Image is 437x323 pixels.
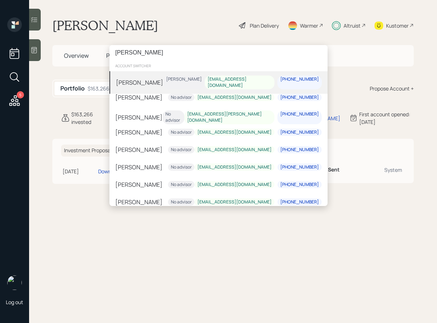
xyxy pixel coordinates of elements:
[115,163,163,171] div: [PERSON_NAME]
[280,94,319,101] div: [PHONE_NUMBER]
[197,129,272,136] div: [EMAIL_ADDRESS][DOMAIN_NAME]
[165,111,181,124] div: No advisor
[280,182,319,188] div: [PHONE_NUMBER]
[280,76,319,82] div: [PHONE_NUMBER]
[280,111,319,117] div: [PHONE_NUMBER]
[280,147,319,153] div: [PHONE_NUMBER]
[115,128,163,137] div: [PERSON_NAME]
[115,113,163,122] div: [PERSON_NAME]
[280,199,319,205] div: [PHONE_NUMBER]
[116,78,163,87] div: [PERSON_NAME]
[187,111,272,124] div: [EMAIL_ADDRESS][PERSON_NAME][DOMAIN_NAME]
[197,182,272,188] div: [EMAIL_ADDRESS][DOMAIN_NAME]
[208,76,272,89] div: [EMAIL_ADDRESS][DOMAIN_NAME]
[171,129,192,136] div: No advisor
[115,198,163,206] div: [PERSON_NAME]
[166,76,202,82] div: [PERSON_NAME]
[171,94,192,101] div: No advisor
[280,129,319,136] div: [PHONE_NUMBER]
[109,60,328,71] div: account switcher
[197,147,272,153] div: [EMAIL_ADDRESS][DOMAIN_NAME]
[109,45,328,60] input: Type a command or search…
[115,93,163,102] div: [PERSON_NAME]
[115,145,163,154] div: [PERSON_NAME]
[171,199,192,205] div: No advisor
[197,199,272,205] div: [EMAIL_ADDRESS][DOMAIN_NAME]
[115,180,163,189] div: [PERSON_NAME]
[171,182,192,188] div: No advisor
[171,164,192,170] div: No advisor
[197,94,272,101] div: [EMAIL_ADDRESS][DOMAIN_NAME]
[197,164,272,170] div: [EMAIL_ADDRESS][DOMAIN_NAME]
[171,147,192,153] div: No advisor
[280,164,319,170] div: [PHONE_NUMBER]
